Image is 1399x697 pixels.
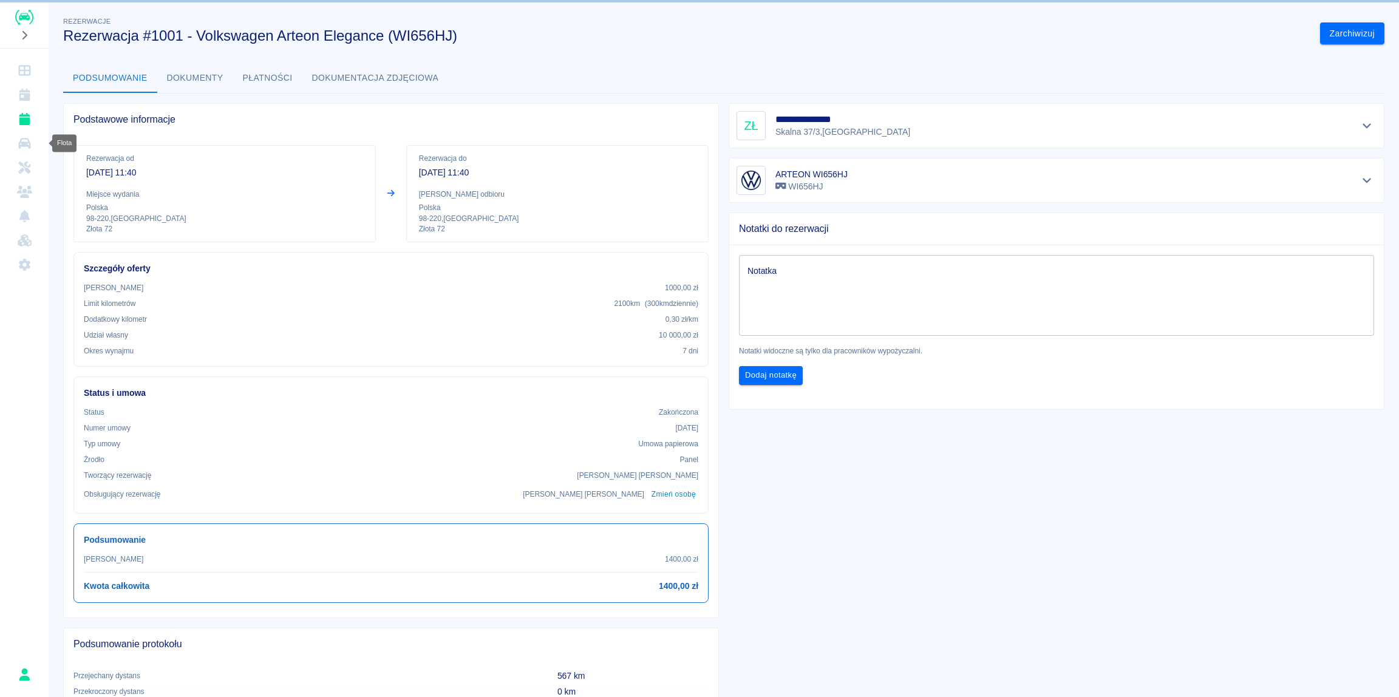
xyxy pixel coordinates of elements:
[52,134,77,152] div: Flota
[84,298,135,309] p: Limit kilometrów
[15,27,33,43] button: Rozwiń nawigację
[233,64,302,93] button: Płatności
[665,314,698,325] p: 0,30 zł /km
[86,166,363,179] p: [DATE] 11:40
[84,554,143,565] p: [PERSON_NAME]
[84,438,120,449] p: Typ umowy
[73,114,709,126] span: Podstawowe informacje
[1320,22,1384,45] button: Zarchiwizuj
[84,407,104,418] p: Status
[659,330,698,341] p: 10 000,00 zł
[577,470,698,481] p: [PERSON_NAME] [PERSON_NAME]
[523,489,644,500] p: [PERSON_NAME] [PERSON_NAME]
[5,204,44,228] a: Powiadomienia
[84,454,104,465] p: Żrodło
[419,189,696,200] p: [PERSON_NAME] odbioru
[84,470,151,481] p: Tworzący rezerwację
[419,202,696,213] p: Polska
[86,213,363,224] p: 98-220 , [GEOGRAPHIC_DATA]
[419,166,696,179] p: [DATE] 11:40
[84,534,698,546] h6: Podsumowanie
[649,486,698,503] button: Zmień osobę
[84,423,131,433] p: Numer umowy
[5,155,44,180] a: Serwisy
[419,153,696,164] p: Rezerwacja do
[659,580,698,593] h6: 1400,00 zł
[86,202,363,213] p: Polska
[84,262,698,275] h6: Szczegóły oferty
[63,64,157,93] button: Podsumowanie
[665,282,698,293] p: 1000,00 zł
[84,314,147,325] p: Dodatkowy kilometr
[682,345,698,356] p: 7 dni
[63,18,111,25] span: Rezerwacje
[5,131,44,155] a: Flota
[739,345,1374,356] p: Notatki widoczne są tylko dla pracowników wypożyczalni.
[86,189,363,200] p: Miejsce wydania
[5,180,44,204] a: Klienci
[739,366,803,385] button: Dodaj notatkę
[775,180,848,193] p: WI656HJ
[614,298,698,309] p: 2100 km
[775,168,848,180] h6: ARTEON WI656HJ
[86,224,363,234] p: Złota 72
[680,454,699,465] p: Panel
[5,107,44,131] a: Rezerwacje
[5,228,44,253] a: Widget WWW
[557,670,709,682] p: 567 km
[84,489,161,500] p: Obsługujący rezerwację
[665,554,698,565] p: 1400,00 zł
[15,10,33,25] img: Renthelp
[419,213,696,224] p: 98-220 , [GEOGRAPHIC_DATA]
[84,330,128,341] p: Udział własny
[645,299,698,308] span: ( 300 km dziennie )
[73,638,709,650] span: Podsumowanie protokołu
[63,27,1310,44] h3: Rezerwacja #1001 - Volkswagen Arteon Elegance (WI656HJ)
[84,580,149,593] h6: Kwota całkowita
[659,407,698,418] p: Zakończona
[73,686,538,697] p: Przekroczony dystans
[1357,172,1377,189] button: Pokaż szczegóły
[775,126,910,138] p: Skalna 37/3 , [GEOGRAPHIC_DATA]
[739,168,763,192] img: Image
[302,64,449,93] button: Dokumentacja zdjęciowa
[737,111,766,140] div: ZŁ
[73,670,538,681] p: Przejechany dystans
[739,223,1374,235] span: Notatki do rezerwacji
[86,153,363,164] p: Rezerwacja od
[157,64,233,93] button: Dokumenty
[84,345,134,356] p: Okres wynajmu
[12,662,37,687] button: Mariusz Ratajczyk
[5,83,44,107] a: Kalendarz
[5,253,44,277] a: Ustawienia
[1357,117,1377,134] button: Pokaż szczegóły
[84,282,143,293] p: [PERSON_NAME]
[675,423,698,433] p: [DATE]
[638,438,698,449] p: Umowa papierowa
[419,224,696,234] p: Złota 72
[5,58,44,83] a: Dashboard
[84,387,698,399] h6: Status i umowa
